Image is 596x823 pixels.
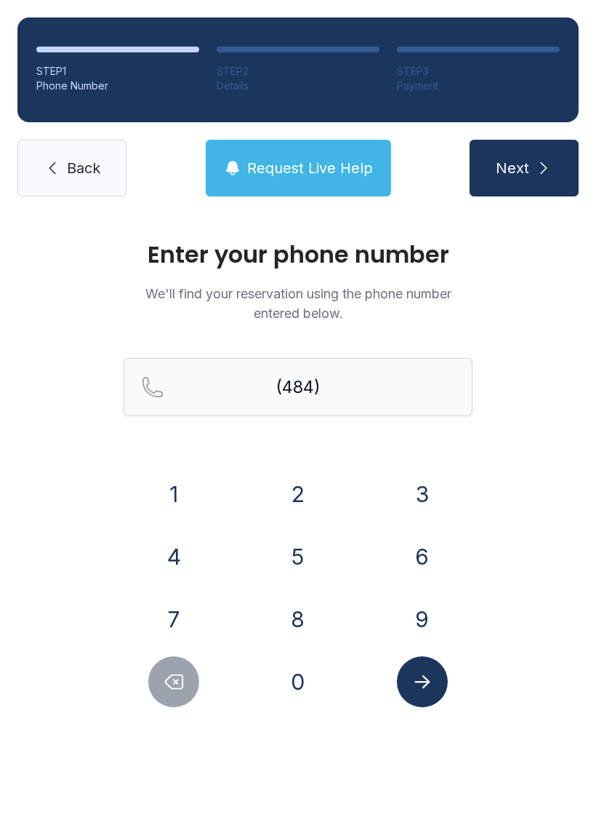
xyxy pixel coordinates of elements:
button: 0 [273,656,323,707]
button: 9 [397,594,448,645]
button: Submit lookup form [397,656,448,707]
div: STEP 1 [36,64,199,79]
div: Payment [397,79,560,93]
div: STEP 2 [217,64,379,79]
button: 4 [148,531,199,582]
div: Phone Number [36,79,199,93]
button: 2 [273,469,323,520]
button: 1 [148,469,199,520]
input: Reservation phone number [124,358,472,416]
h1: Enter your phone number [124,243,472,266]
button: 6 [397,531,448,582]
button: 5 [273,531,323,582]
button: 3 [397,469,448,520]
button: 8 [273,594,323,645]
button: 7 [148,594,199,645]
div: Details [217,79,379,93]
button: Delete number [148,656,199,707]
span: Back [67,158,100,178]
span: Next [496,158,529,178]
span: Request Live Help [247,158,373,178]
p: We'll find your reservation using the phone number entered below. [124,284,472,323]
div: STEP 3 [397,64,560,79]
